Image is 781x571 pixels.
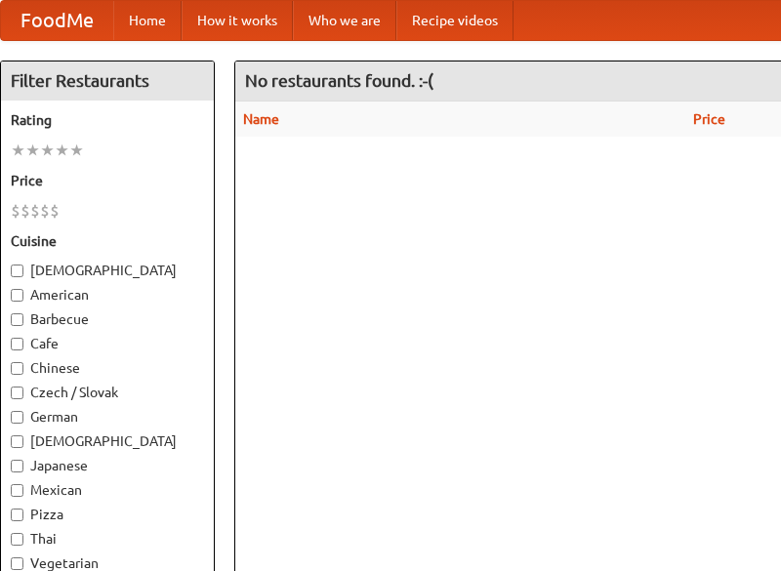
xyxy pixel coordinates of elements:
li: ★ [40,140,55,161]
li: ★ [11,140,25,161]
li: $ [11,200,21,222]
input: Barbecue [11,313,23,326]
li: $ [21,200,30,222]
label: [DEMOGRAPHIC_DATA] [11,261,204,280]
input: Chinese [11,362,23,375]
input: [DEMOGRAPHIC_DATA] [11,265,23,277]
label: Czech / Slovak [11,383,204,402]
li: ★ [55,140,69,161]
h5: Price [11,171,204,190]
label: American [11,285,204,305]
h4: Filter Restaurants [1,61,214,101]
label: Cafe [11,334,204,353]
label: Japanese [11,456,204,475]
input: American [11,289,23,302]
h5: Cuisine [11,231,204,251]
label: Thai [11,529,204,549]
li: $ [50,200,60,222]
input: [DEMOGRAPHIC_DATA] [11,435,23,448]
label: German [11,407,204,427]
input: Japanese [11,460,23,472]
label: Pizza [11,505,204,524]
label: Chinese [11,358,204,378]
a: Who we are [293,1,396,40]
ng-pluralize: No restaurants found. :-( [245,71,433,90]
h5: Rating [11,110,204,130]
input: Czech / Slovak [11,387,23,399]
li: $ [30,200,40,222]
input: Vegetarian [11,557,23,570]
a: How it works [182,1,293,40]
a: Recipe videos [396,1,514,40]
input: German [11,411,23,424]
input: Mexican [11,484,23,497]
a: Home [113,1,182,40]
label: Mexican [11,480,204,500]
li: ★ [25,140,40,161]
label: [DEMOGRAPHIC_DATA] [11,431,204,451]
input: Pizza [11,509,23,521]
a: Name [243,111,279,127]
input: Thai [11,533,23,546]
a: Price [693,111,725,127]
li: $ [40,200,50,222]
a: FoodMe [1,1,113,40]
li: ★ [69,140,84,161]
input: Cafe [11,338,23,350]
label: Barbecue [11,309,204,329]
